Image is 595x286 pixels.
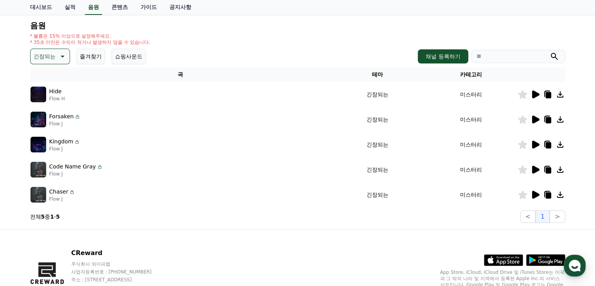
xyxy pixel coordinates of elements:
[536,210,550,223] button: 1
[50,214,54,220] strong: 1
[49,163,96,171] p: Code Name Gray
[49,112,74,121] p: Forsaken
[72,233,81,239] span: 대화
[49,87,62,96] p: Hide
[49,138,74,146] p: Kingdom
[30,213,60,221] p: 전체 중 -
[49,171,103,177] p: Flow J
[76,49,105,64] button: 즐겨찾기
[424,132,517,157] td: 미스터리
[49,188,68,196] p: Chaser
[424,157,517,182] td: 미스터리
[418,49,468,63] button: 채널 등록하기
[71,261,167,267] p: 주식회사 와이피랩
[331,82,424,107] td: 긴장되는
[424,67,517,82] th: 카테고리
[71,277,167,283] p: 주소 : [STREET_ADDRESS]
[30,33,151,39] p: * 볼륨은 15% 이상으로 설정해주세요.
[41,214,45,220] strong: 5
[331,67,424,82] th: 테마
[30,49,70,64] button: 긴장되는
[31,162,46,177] img: music
[424,82,517,107] td: 미스터리
[331,107,424,132] td: 긴장되는
[34,51,56,62] p: 긴장되는
[31,87,46,102] img: music
[111,49,146,64] button: 쇼핑사운드
[49,121,81,127] p: Flow J
[71,269,167,275] p: 사업자등록번호 : [PHONE_NUMBER]
[424,182,517,207] td: 미스터리
[25,233,29,239] span: 홈
[101,221,150,241] a: 설정
[331,132,424,157] td: 긴장되는
[49,96,65,102] p: Flow H
[2,221,52,241] a: 홈
[121,233,130,239] span: 설정
[56,214,60,220] strong: 5
[30,21,565,30] h4: 음원
[52,221,101,241] a: 대화
[331,157,424,182] td: 긴장되는
[49,196,75,202] p: Flow J
[550,210,565,223] button: >
[71,248,167,258] p: CReward
[30,39,151,45] p: * 35초 미만은 수익이 적거나 발생하지 않을 수 있습니다.
[31,187,46,203] img: music
[49,146,81,152] p: Flow J
[31,112,46,127] img: music
[331,182,424,207] td: 긴장되는
[31,137,46,152] img: music
[520,210,536,223] button: <
[424,107,517,132] td: 미스터리
[30,67,331,82] th: 곡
